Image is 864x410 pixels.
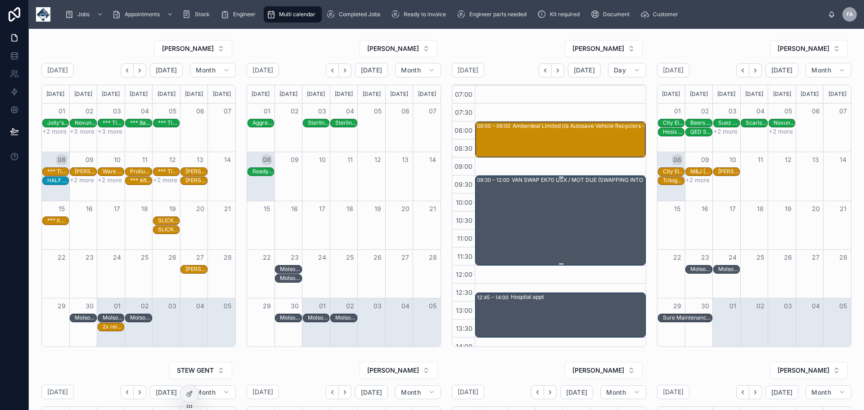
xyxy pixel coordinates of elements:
div: 12:45 – 14:00Hospital appt [476,293,645,337]
button: 11 [139,154,150,165]
a: Ready to invoice [388,6,452,23]
button: 17 [112,203,122,214]
div: scrollable content [58,5,828,24]
button: 14 [838,154,849,165]
button: +2 more [70,176,94,184]
div: Sterling Site Supplies Ltd - 00323652 - DA1 4QT - 7 dash camera deinstalls 4 one day 3 the other [335,119,356,126]
button: Next [339,385,351,399]
span: Month [401,66,421,74]
button: 17 [727,203,738,214]
button: 03 [112,106,122,117]
button: 12 [167,154,178,165]
button: 23 [289,252,300,263]
div: [DATE] [304,85,328,103]
button: 28 [838,252,849,263]
button: 05 [427,301,438,311]
div: *** 8am attendance *** Certus Construction Services Ltd - 324022 - FFC and RF camera fits - NP16 7HH [130,119,151,126]
div: Hospital appt [511,293,544,301]
div: City Electrical Factors Ltd - 00322497 - TIMED 8AM - 1 X INSTALL - WA14 5DW [663,167,684,176]
div: Hesis Limited - 00321726 - 1 x install - pm - L7 9NJ [663,128,684,135]
button: 16 [289,203,300,214]
div: M&J Evans Construction Ltd - 00323990 - 1X Repair - HS24TKV WA3 7QN [690,167,711,176]
button: 05 [372,106,383,117]
div: [PERSON_NAME] Nationwide Distribution Ltd - 00322006 - x2 E17PAR-E12PAR - Vt101 _ DIGIDL Issue - ... [185,168,207,175]
a: Engineer parts needed [454,6,533,23]
span: 08:30 [452,144,475,152]
div: Parsons Nationwide Distribution Ltd - 00322005 - 3x repair / W300 / BA09 / T27 - EX5 2DG [185,176,207,185]
a: Kit required [535,6,586,23]
div: *** Timed 8am appointment *** x1 SC MT73ZPJ- Qube 300 765435 15503986621776N - EX14 2EA [158,168,179,175]
div: Jolly's Drinks Ltd - 00323845 - 2x deinstall - SALTASH PL12 6LX [47,119,68,126]
button: 02 [84,106,95,117]
button: 03 [783,301,793,311]
a: Stock [180,6,216,23]
button: 18 [755,203,766,214]
button: 01 [727,301,738,311]
div: 12:45 – 14:00 [477,293,511,302]
button: Select Button [770,362,848,379]
button: 17 [317,203,328,214]
button: 02 [755,301,766,311]
button: Select Button [154,40,232,57]
div: Scarisbrick Hall Limited - 00323512 - 2 x de/re - 8AM timed - L40 9RQ [746,119,767,127]
button: 02 [700,106,711,117]
button: 26 [372,252,383,263]
span: STEW GENT [177,366,214,375]
button: +3 more [70,128,94,135]
div: Sterling Site Supplies Ltd - 00323652 - DA1 4QT - 7 dash camera deinstalls 4 one day 3 the other [335,119,356,127]
div: [DATE] [248,85,273,103]
div: Jolly's Drinks Ltd - 00323845 - 2x deinstall - SALTASH PL12 6LX [47,119,68,127]
h2: [DATE] [47,66,68,75]
button: 30 [289,301,300,311]
button: 10 [112,154,122,165]
button: 16 [84,203,95,214]
div: [DATE] [797,85,822,103]
button: Back [326,385,339,399]
img: App logo [36,7,50,22]
button: 15 [56,203,67,214]
button: 09 [84,154,95,165]
a: Jobs [62,6,108,23]
button: 05 [838,301,849,311]
div: Month View [657,85,851,347]
button: +2 more [685,176,710,184]
button: 29 [672,301,683,311]
div: *** After 1pm *** Warburtons 6 x De install - kit to be taken off site - BS35 4GG [130,176,151,185]
button: +2 more [98,176,122,184]
span: 07:00 [453,90,475,98]
button: 13 [400,154,411,165]
div: Novuna Vehicle Solutions Ltd - 00324306 - 1 X Repair - TIMED 8AM - OSWESTRY - SY11 4AH [774,119,795,127]
div: Novuna Vehicle Services Ltd - 00323703 - 1x reinstall - YE72RHO - [GEOGRAPHIC_DATA] EX39 1BH [75,119,96,126]
button: 29 [56,301,67,311]
div: [DATE] [769,85,794,103]
div: Novuna Vehicle Services Ltd - 00323703 - 1x reinstall - YE72RHO - Bideford EX39 1BH [75,119,96,127]
button: Back [736,385,749,399]
div: HALF DAY HOLIDAY [47,176,68,185]
div: [DATE] [182,85,207,103]
button: 04 [139,106,150,117]
div: Sterling Site Supplies Ltd - 00323652 - DA1 4QT - 7 dash camera deinstalls 4 one day 3 the other [308,119,329,126]
button: 03 [317,106,328,117]
div: Beers Timber and Building Supplies Ltd - 00324258 - 1x deinstall - 1x reinstall - TIMED 8AM - Dee... [690,119,711,127]
span: Month [196,66,216,74]
span: Ready to invoice [404,11,446,18]
div: [DATE] [99,85,123,103]
button: 02 [345,301,355,311]
button: 27 [195,252,206,263]
button: 04 [810,301,821,311]
button: Select Button [360,362,437,379]
button: 01 [112,301,122,311]
button: +2 more [713,128,738,135]
button: 12 [783,154,793,165]
button: 22 [56,252,67,263]
div: Novuna Vehicle Solutions Ltd - 00324306 - 1 X Repair - TIMED 8AM - OSWESTRY - SY11 4AH [774,119,795,126]
div: Suez Recycling & Recovery UK Ltd - [PHONE_NUMBER] - 1 X SERVICE CALL - TIMED 8AM - [PERSON_NAME] ... [718,119,739,126]
div: Sterling Site Supplies Ltd - 00323652 - DA1 4QT - 7 dash camera deinstalls 4 one day 3 the other [308,119,329,127]
div: *** Timed 8am appointment *** Weatherhead Shop Designers Ltd - 00322701 - TN360 CAMERAS X 1 DVR K... [158,119,179,127]
button: 29 [261,301,272,311]
button: 05 [167,106,178,117]
div: [DATE] [387,85,412,103]
div: Month View [247,85,441,347]
button: 25 [139,252,150,263]
div: 09:30 – 12:00VAN SWAP EK70 USX / MOT DUE (SWAPPING INTO MF68 VHT) & Office meeting [476,176,645,265]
